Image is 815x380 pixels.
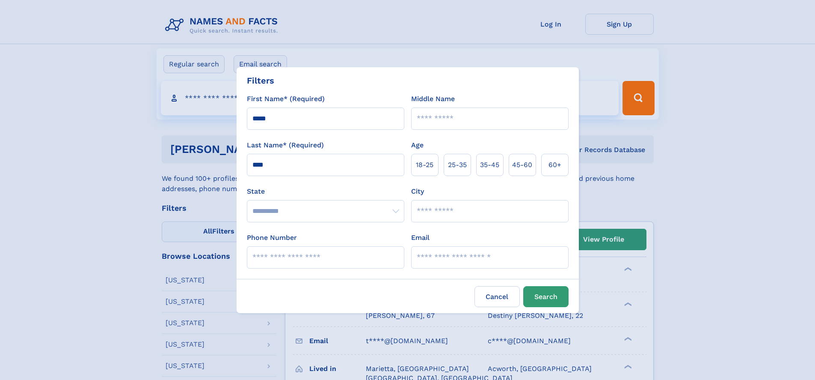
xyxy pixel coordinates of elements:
[247,233,297,243] label: Phone Number
[247,186,404,197] label: State
[247,94,325,104] label: First Name* (Required)
[411,140,424,150] label: Age
[247,140,324,150] label: Last Name* (Required)
[411,233,430,243] label: Email
[411,186,424,197] label: City
[548,160,561,170] span: 60+
[247,74,274,87] div: Filters
[523,286,569,307] button: Search
[411,94,455,104] label: Middle Name
[474,286,520,307] label: Cancel
[416,160,433,170] span: 18‑25
[480,160,499,170] span: 35‑45
[512,160,532,170] span: 45‑60
[448,160,467,170] span: 25‑35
